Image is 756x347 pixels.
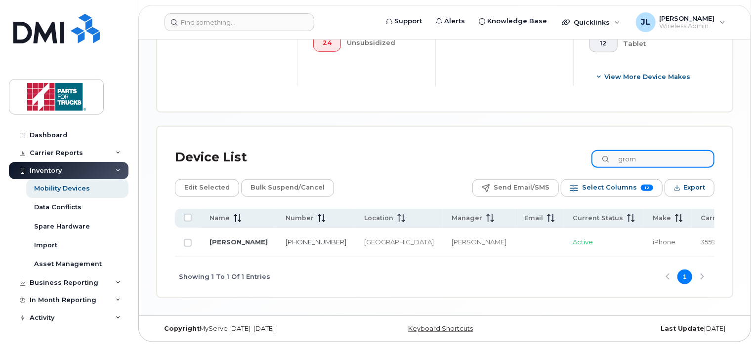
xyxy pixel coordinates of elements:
span: Wireless Admin [660,22,715,30]
a: Alerts [429,11,472,31]
span: iPhone [653,238,675,246]
span: Number [286,214,314,223]
a: Support [379,11,429,31]
div: [DATE] [541,325,733,333]
span: [PERSON_NAME] [660,14,715,22]
a: Knowledge Base [472,11,554,31]
span: Active [573,238,593,246]
span: Quicklinks [574,18,610,26]
span: Carrier IMEI [701,214,741,223]
strong: Last Update [661,325,704,332]
button: View More Device Makes [589,68,699,86]
span: Alerts [444,16,465,26]
span: Current Status [573,214,623,223]
span: Showing 1 To 1 Of 1 Entries [179,270,270,284]
div: Quicklinks [555,12,627,32]
button: Send Email/SMS [472,179,559,197]
span: Edit Selected [184,180,230,195]
div: Device List [175,145,247,170]
span: Make [653,214,671,223]
span: JL [641,16,650,28]
span: Support [394,16,422,26]
span: Export [683,180,705,195]
span: Name [210,214,230,223]
span: Send Email/SMS [494,180,549,195]
span: 24 [322,39,333,47]
span: Email [524,214,543,223]
span: Manager [452,214,482,223]
div: [PERSON_NAME] [452,237,506,247]
span: [GEOGRAPHIC_DATA] [364,238,434,246]
span: 12 [598,39,609,47]
input: Find something... [165,13,314,31]
button: Page 1 [677,270,692,284]
input: Search Device List ... [591,150,714,168]
button: Bulk Suspend/Cancel [241,179,334,197]
button: Select Columns 12 [561,179,663,197]
div: Tablet [624,35,699,52]
div: MyServe [DATE]–[DATE] [157,325,349,333]
button: Edit Selected [175,179,239,197]
span: Select Columns [582,180,637,195]
div: Jessica Lam [629,12,732,32]
div: Unsubsidized [347,34,420,52]
span: 12 [641,185,653,191]
button: Export [665,179,714,197]
strong: Copyright [164,325,200,332]
span: View More Device Makes [604,72,690,81]
button: 12 [589,35,618,52]
span: Bulk Suspend/Cancel [251,180,325,195]
span: Location [364,214,393,223]
a: Keyboard Shortcuts [408,325,473,332]
span: Knowledge Base [487,16,547,26]
a: [PERSON_NAME] [210,238,268,246]
button: 24 [313,34,341,52]
a: [PHONE_NUMBER] [286,238,346,246]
